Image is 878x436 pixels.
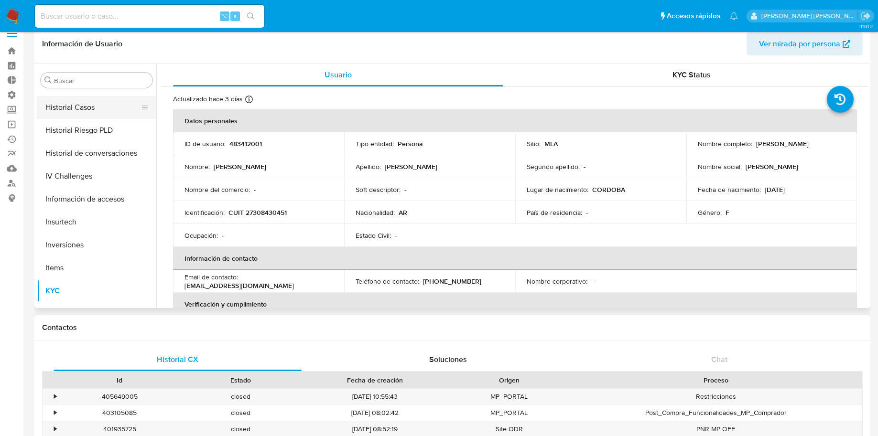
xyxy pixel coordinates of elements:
[356,185,401,194] p: Soft descriptor :
[449,405,570,421] div: MP_PORTAL
[672,69,711,80] span: KYC Status
[241,10,260,23] button: search-icon
[59,405,180,421] div: 403105085
[187,375,294,385] div: Estado
[698,208,722,217] p: Género :
[356,139,394,148] p: Tipo entidad :
[398,139,423,148] p: Persona
[184,185,250,194] p: Nombre del comercio :
[37,211,156,234] button: Insurtech
[527,139,541,148] p: Sitio :
[37,279,156,302] button: KYC
[325,69,352,80] span: Usuario
[385,162,437,171] p: [PERSON_NAME]
[66,375,173,385] div: Id
[711,354,727,365] span: Chat
[184,281,294,290] p: [EMAIL_ADDRESS][DOMAIN_NAME]
[698,185,761,194] p: Fecha de nacimiento :
[356,162,381,171] p: Apellido :
[591,277,593,286] p: -
[301,389,449,404] div: [DATE] 10:55:43
[54,408,56,417] div: •
[356,208,395,217] p: Nacionalidad :
[698,162,742,171] p: Nombre social :
[37,256,156,279] button: Items
[429,354,467,365] span: Soluciones
[54,392,56,401] div: •
[173,95,243,104] p: Actualizado hace 3 días
[576,375,856,385] div: Proceso
[730,12,738,20] a: Notificaciones
[756,139,809,148] p: [PERSON_NAME]
[229,139,262,148] p: 483412001
[765,185,785,194] p: [DATE]
[37,188,156,211] button: Información de accesos
[356,231,391,240] p: Estado Civil :
[301,405,449,421] div: [DATE] 08:02:42
[399,208,407,217] p: AR
[180,389,301,404] div: closed
[35,10,264,22] input: Buscar usuario o caso...
[861,11,871,21] a: Salir
[455,375,563,385] div: Origen
[527,162,580,171] p: Segundo apellido :
[222,231,224,240] p: -
[54,76,149,85] input: Buscar
[726,208,729,217] p: F
[527,208,582,217] p: País de residencia :
[42,39,122,49] h1: Información de Usuario
[54,425,56,434] div: •
[184,231,218,240] p: Ocupación :
[173,247,857,270] th: Información de contacto
[254,185,256,194] p: -
[37,142,156,165] button: Historial de conversaciones
[746,162,798,171] p: [PERSON_NAME]
[42,323,863,332] h1: Contactos
[184,273,238,281] p: Email de contacto :
[761,11,858,21] p: giuliana.competiello@mercadolibre.com
[173,293,857,316] th: Verificación y cumplimiento
[698,139,752,148] p: Nombre completo :
[173,109,857,132] th: Datos personales
[449,389,570,404] div: MP_PORTAL
[308,375,442,385] div: Fecha de creación
[404,185,406,194] p: -
[37,119,156,142] button: Historial Riesgo PLD
[184,162,210,171] p: Nombre :
[584,162,585,171] p: -
[180,405,301,421] div: closed
[423,277,481,286] p: [PHONE_NUMBER]
[527,277,587,286] p: Nombre corporativo :
[570,405,862,421] div: Post_Compra_Funcionalidades_MP_Comprador
[859,22,873,30] span: 3.161.2
[234,11,237,21] span: s
[214,162,266,171] p: [PERSON_NAME]
[586,208,588,217] p: -
[59,389,180,404] div: 405649005
[44,76,52,84] button: Buscar
[184,139,226,148] p: ID de usuario :
[184,208,225,217] p: Identificación :
[759,32,840,55] span: Ver mirada por persona
[570,389,862,404] div: Restricciones
[221,11,228,21] span: ⌥
[157,354,198,365] span: Historial CX
[667,11,720,21] span: Accesos rápidos
[37,234,156,256] button: Inversiones
[544,139,558,148] p: MLA
[37,96,149,119] button: Historial Casos
[228,208,287,217] p: CUIT 27308430451
[747,32,863,55] button: Ver mirada por persona
[37,302,156,325] button: Lista Interna
[395,231,397,240] p: -
[356,277,419,286] p: Teléfono de contacto :
[527,185,588,194] p: Lugar de nacimiento :
[592,185,625,194] p: CORDOBA
[37,165,156,188] button: IV Challenges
